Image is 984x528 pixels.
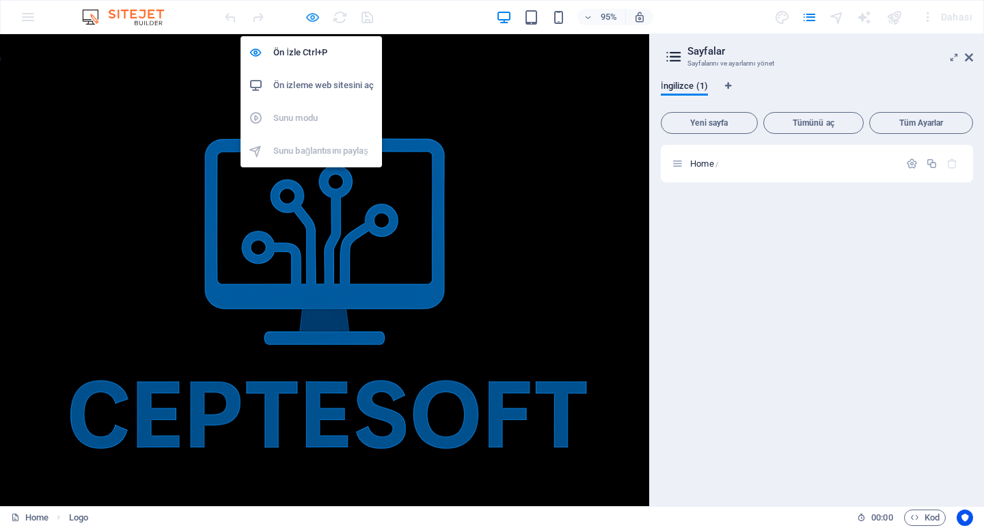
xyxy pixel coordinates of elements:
button: Usercentrics [957,510,973,526]
span: Tüm Ayarlar [875,119,967,127]
span: Home [690,158,718,169]
h2: Sayfalar [687,45,973,57]
h6: Ön İzle Ctrl+P [273,44,374,61]
h6: Ön izleme web sitesini aç [273,77,374,94]
button: Yeni sayfa [661,112,758,134]
h6: 95% [598,9,620,25]
div: Home/ [686,159,899,168]
span: Kod [910,510,940,526]
i: Sayfalar (Ctrl+Alt+S) [802,10,817,25]
button: Tüm Ayarlar [869,112,973,134]
i: Yeniden boyutlandırmada yakınlaştırma düzeyini seçilen cihaza uyacak şekilde otomatik olarak ayarla. [633,11,646,23]
div: Çoğalt [926,158,938,169]
button: Tümünü aç [763,112,864,134]
button: pages [801,9,817,25]
span: / [715,161,718,168]
h6: Oturum süresi [857,510,893,526]
div: Ayarlar [906,158,918,169]
div: Başlangıç sayfası silinemez [946,158,958,169]
span: Yeni sayfa [667,119,752,127]
a: Seçimi iptal etmek için tıkla. Sayfaları açmak için çift tıkla [11,510,49,526]
h3: Sayfalarını ve ayarlarını yönet [687,57,946,70]
img: Editor Logo [79,9,181,25]
span: : [881,512,883,523]
nav: breadcrumb [69,510,88,526]
button: 95% [577,9,626,25]
span: Seçmek için tıkla. Düzenlemek için çift tıkla [69,510,88,526]
span: İngilizce (1) [661,78,708,97]
span: Tümünü aç [769,119,858,127]
div: Dil Sekmeleri [661,81,973,107]
span: 00 00 [871,510,892,526]
button: Kod [904,510,946,526]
